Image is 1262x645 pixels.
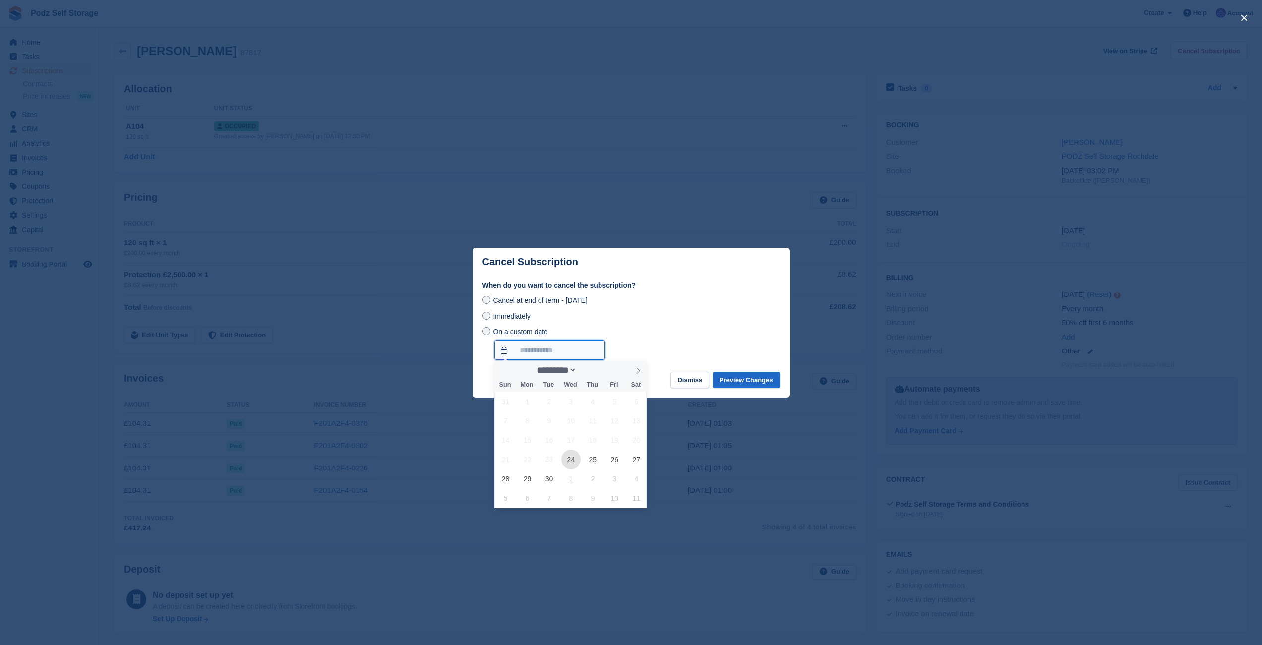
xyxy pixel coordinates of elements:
[518,392,537,411] span: September 1, 2025
[518,411,537,430] span: September 8, 2025
[561,469,581,488] span: October 1, 2025
[627,392,646,411] span: September 6, 2025
[493,296,587,304] span: Cancel at end of term - [DATE]
[583,469,602,488] span: October 2, 2025
[583,450,602,469] span: September 25, 2025
[561,392,581,411] span: September 3, 2025
[493,328,548,336] span: On a custom date
[538,382,559,388] span: Tue
[540,488,559,508] span: October 7, 2025
[482,296,490,304] input: Cancel at end of term - [DATE]
[533,365,577,375] select: Month
[605,488,624,508] span: October 10, 2025
[540,411,559,430] span: September 9, 2025
[494,382,516,388] span: Sun
[627,488,646,508] span: October 11, 2025
[561,411,581,430] span: September 10, 2025
[496,392,515,411] span: August 31, 2025
[577,365,608,375] input: Year
[603,382,625,388] span: Fri
[559,382,581,388] span: Wed
[713,372,780,388] button: Preview Changes
[583,488,602,508] span: October 9, 2025
[518,430,537,450] span: September 15, 2025
[561,488,581,508] span: October 8, 2025
[605,392,624,411] span: September 5, 2025
[496,430,515,450] span: September 14, 2025
[482,327,490,335] input: On a custom date
[1236,10,1252,26] button: close
[540,469,559,488] span: September 30, 2025
[625,382,647,388] span: Sat
[605,469,624,488] span: October 3, 2025
[518,488,537,508] span: October 6, 2025
[583,392,602,411] span: September 4, 2025
[496,488,515,508] span: October 5, 2025
[518,450,537,469] span: September 22, 2025
[516,382,538,388] span: Mon
[581,382,603,388] span: Thu
[540,392,559,411] span: September 2, 2025
[605,411,624,430] span: September 12, 2025
[496,450,515,469] span: September 21, 2025
[561,430,581,450] span: September 17, 2025
[605,430,624,450] span: September 19, 2025
[627,430,646,450] span: September 20, 2025
[540,450,559,469] span: September 23, 2025
[496,411,515,430] span: September 7, 2025
[518,469,537,488] span: September 29, 2025
[482,256,578,268] p: Cancel Subscription
[540,430,559,450] span: September 16, 2025
[627,469,646,488] span: October 4, 2025
[627,411,646,430] span: September 13, 2025
[493,312,530,320] span: Immediately
[482,280,780,291] label: When do you want to cancel the subscription?
[627,450,646,469] span: September 27, 2025
[494,340,605,360] input: On a custom date
[583,411,602,430] span: September 11, 2025
[482,312,490,320] input: Immediately
[561,450,581,469] span: September 24, 2025
[605,450,624,469] span: September 26, 2025
[583,430,602,450] span: September 18, 2025
[670,372,709,388] button: Dismiss
[496,469,515,488] span: September 28, 2025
